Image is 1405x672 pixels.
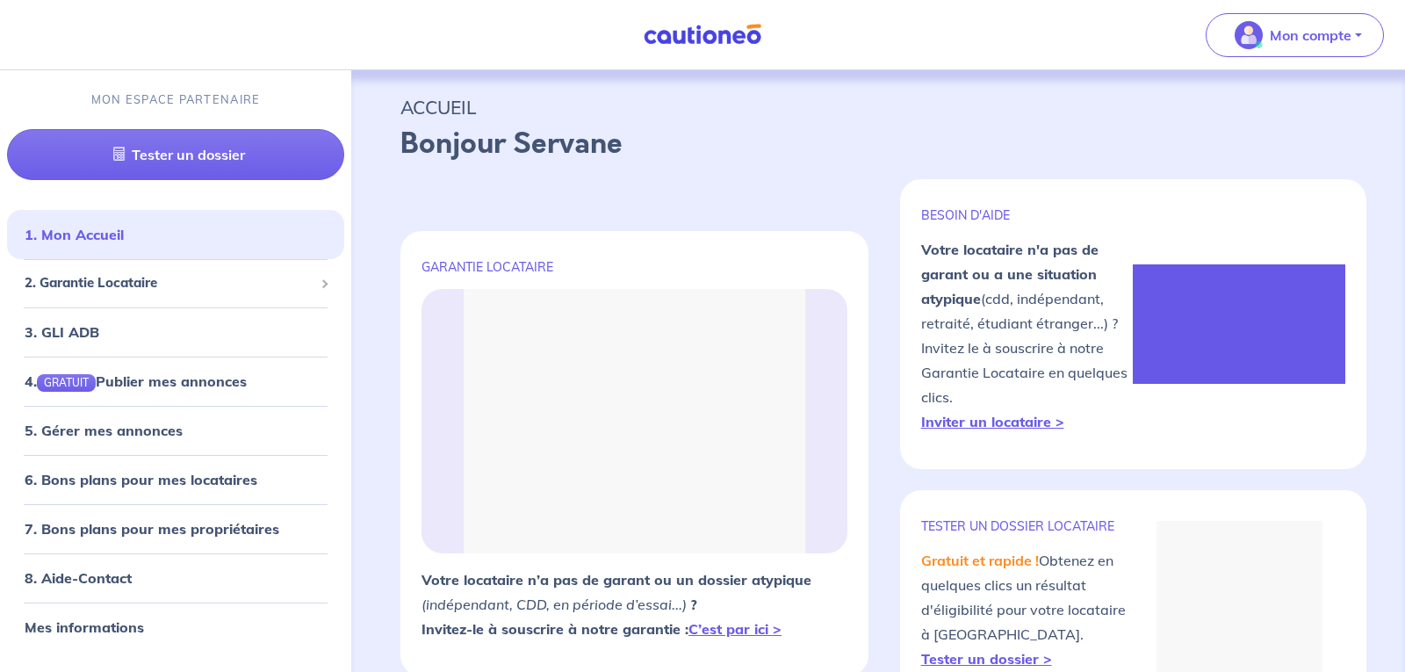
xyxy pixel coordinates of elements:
p: BESOIN D'AIDE [921,207,1134,223]
a: Mes informations [25,618,144,636]
div: 8. Aide-Contact [7,560,344,596]
p: MON ESPACE PARTENAIRE [91,91,261,108]
a: 7. Bons plans pour mes propriétaires [25,520,279,538]
strong: Votre locataire n’a pas de garant ou un dossier atypique [421,571,811,589]
strong: Invitez-le à souscrire à notre garantie : [421,620,782,638]
span: 2. Garantie Locataire [25,273,313,293]
p: Obtenez en quelques clics un résultat d'éligibilité pour votre locataire à [GEOGRAPHIC_DATA]. [921,548,1134,671]
p: GARANTIE LOCATAIRE [421,259,847,275]
img: illu_account_valid_menu.svg [1235,21,1263,49]
div: 7. Bons plans pour mes propriétaires [7,511,344,546]
a: 1. Mon Accueil [25,226,124,243]
a: 5. Gérer mes annonces [25,422,183,439]
strong: ? [690,596,697,613]
div: 2. Garantie Locataire [7,266,344,300]
a: C’est par ici > [688,620,782,638]
a: Tester un dossier > [921,650,1052,668]
div: 3. GLI ADB [7,314,344,350]
p: (cdd, indépendant, retraité, étudiant étranger...) ? Invitez le à souscrire à notre Garantie Loca... [921,237,1134,434]
a: 8. Aide-Contact [25,569,132,587]
p: TESTER un dossier locataire [921,518,1134,534]
a: Tester un dossier [7,129,344,180]
button: illu_account_valid_menu.svgMon compte [1206,13,1384,57]
a: 6. Bons plans pour mes locataires [25,471,257,488]
div: 1. Mon Accueil [7,217,344,252]
img: Cautioneo [637,24,768,46]
p: ACCUEIL [400,91,1356,123]
strong: Votre locataire n'a pas de garant ou a une situation atypique [921,241,1099,307]
div: 4.GRATUITPublier mes annonces [7,364,344,399]
div: Mes informations [7,610,344,645]
p: Bonjour Servane [400,123,1356,165]
p: Mon compte [1270,25,1351,46]
a: 3. GLI ADB [25,323,99,341]
div: 5. Gérer mes annonces [7,413,344,448]
em: Gratuit et rapide ! [921,552,1039,569]
div: 6. Bons plans pour mes locataires [7,462,344,497]
em: (indépendant, CDD, en période d’essai...) [421,596,687,613]
a: Inviter un locataire > [921,413,1064,430]
a: 4.GRATUITPublier mes annonces [25,372,247,390]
